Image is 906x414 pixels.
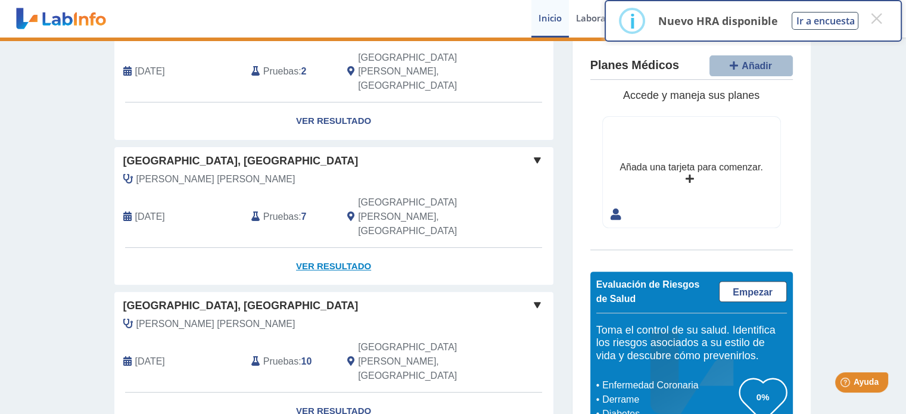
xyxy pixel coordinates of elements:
a: Ver Resultado [114,102,553,140]
li: Derrame [599,393,739,407]
button: Close this dialog [865,8,887,29]
h5: Toma el control de su salud. Identifica los riesgos asociados a su estilo de vida y descubre cómo... [596,324,787,363]
div: Añada una tarjeta para comenzar. [619,160,762,175]
iframe: Help widget launcher [800,368,893,401]
div: : [242,195,338,238]
span: 2025-09-18 [135,64,165,79]
span: Pruebas [263,354,298,369]
span: San Juan, PR [358,51,490,94]
p: Nuevo HRA disponible [658,14,777,28]
span: Pruebas [263,210,298,224]
div: i [629,10,635,32]
span: [GEOGRAPHIC_DATA], [GEOGRAPHIC_DATA] [123,153,359,169]
span: Accede y maneja sus planes [623,89,759,101]
button: Añadir [709,55,793,76]
span: Rodriguez Juarbe, Mary [136,172,295,186]
span: Empezar [733,287,773,297]
h3: 0% [739,390,787,404]
div: : [242,340,338,383]
span: [GEOGRAPHIC_DATA], [GEOGRAPHIC_DATA] [123,298,359,314]
a: Empezar [719,281,787,302]
span: San Juan, PR [358,195,490,238]
span: Pruebas [263,64,298,79]
div: : [242,51,338,94]
span: Evaluación de Riesgos de Salud [596,279,700,304]
span: Añadir [742,61,772,71]
b: 2 [301,66,307,76]
li: Enfermedad Coronaria [599,378,739,393]
span: 2025-08-22 [135,354,165,369]
span: Rodriguez Juarbe, Mary [136,317,295,331]
button: Ir a encuesta [792,12,858,30]
b: 10 [301,356,312,366]
span: 2025-08-30 [135,210,165,224]
span: San Juan, PR [358,340,490,383]
h4: Planes Médicos [590,58,679,73]
a: Ver Resultado [114,248,553,285]
b: 7 [301,211,307,222]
